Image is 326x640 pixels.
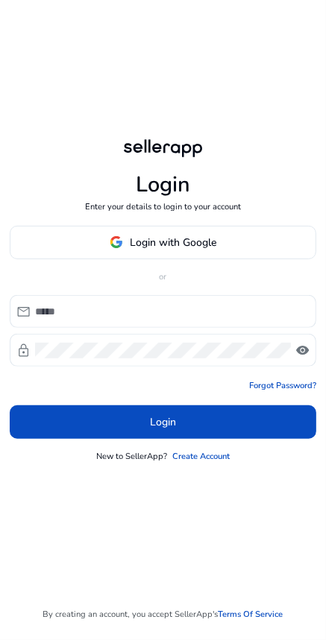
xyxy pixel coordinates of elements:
p: New to SellerApp? [96,451,167,463]
span: Login [150,414,176,430]
a: Forgot Password? [249,380,316,393]
span: Login with Google [131,235,217,250]
button: Login [10,405,316,439]
a: Create Account [172,451,230,463]
p: or [10,271,316,284]
span: lock [16,343,31,358]
h1: Login [136,172,190,198]
a: Terms Of Service [219,609,283,621]
span: visibility [295,343,310,358]
button: Login with Google [10,226,316,259]
p: Enter your details to login to your account [85,201,241,214]
span: mail [16,305,31,319]
img: google-logo.svg [110,235,123,249]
